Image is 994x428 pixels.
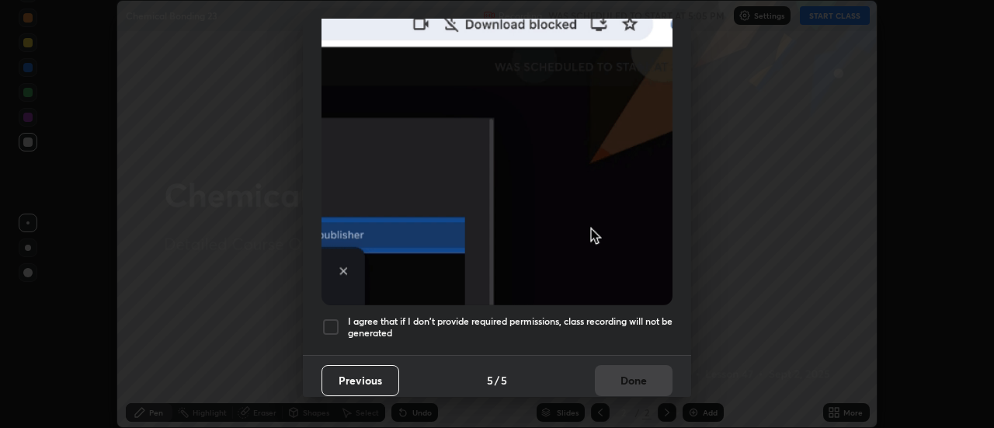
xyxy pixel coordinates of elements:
[487,372,493,388] h4: 5
[495,372,499,388] h4: /
[348,315,673,339] h5: I agree that if I don't provide required permissions, class recording will not be generated
[501,372,507,388] h4: 5
[321,365,399,396] button: Previous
